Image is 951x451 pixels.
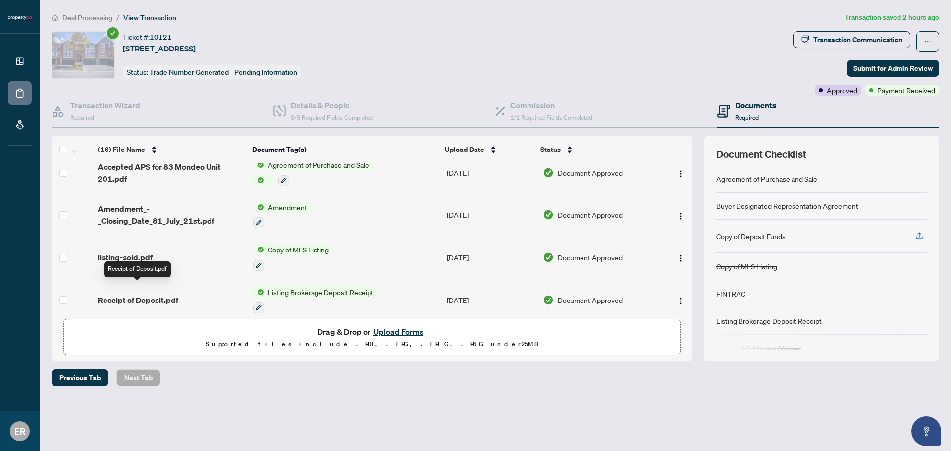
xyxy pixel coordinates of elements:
span: Trade Number Generated - Pending Information [150,68,297,77]
span: Deal Processing [62,13,112,22]
div: FINTRAC [716,288,745,299]
img: Status Icon [253,159,264,170]
button: Logo [673,250,688,265]
p: Supported files include .PDF, .JPG, .JPEG, .PNG under 25 MB [70,338,674,350]
span: Agreement of Purchase and Sale [264,159,373,170]
div: Agreement of Purchase and Sale [716,173,817,184]
span: Amendment [264,202,311,213]
span: 1/1 Required Fields Completed [510,114,592,121]
button: Status IconAgreement of Purchase and SaleStatus Icon- [253,159,373,186]
div: Copy of MLS Listing [716,261,777,272]
span: listing-sold.pdf [98,251,153,263]
span: Listing Brokerage Deposit Receipt [264,287,377,298]
img: Logo [677,297,685,305]
span: 10121 [150,33,172,42]
span: Document Approved [558,295,623,305]
button: Status IconListing Brokerage Deposit Receipt [253,287,377,313]
span: Status [540,144,561,155]
span: - [264,175,274,186]
button: Status IconAmendment [253,202,311,229]
img: Document Status [543,252,554,263]
button: Logo [673,292,688,308]
span: ellipsis [924,38,931,45]
td: [DATE] [443,151,539,194]
button: Logo [673,207,688,223]
th: Upload Date [441,136,536,163]
span: Document Checklist [716,148,806,161]
td: [DATE] [443,279,539,321]
h4: Details & People [291,100,373,111]
span: Copy of MLS Listing [264,244,333,255]
button: Submit for Admin Review [847,60,939,77]
div: Receipt of Deposit.pdf [104,261,171,277]
button: Status IconCopy of MLS Listing [253,244,333,271]
img: Logo [677,170,685,178]
button: Transaction Communication [793,31,910,48]
h4: Transaction Wizard [70,100,140,111]
img: IMG-E12144885_1.jpg [52,32,114,78]
span: (16) File Name [98,144,145,155]
th: Document Tag(s) [248,136,441,163]
button: Logo [673,165,688,181]
div: Ticket #: [123,31,172,43]
button: Upload Forms [370,325,426,338]
button: Open asap [911,416,941,446]
th: (16) File Name [94,136,248,163]
div: Listing Brokerage Deposit Receipt [716,315,822,326]
img: Status Icon [253,175,264,186]
span: ER [14,424,26,438]
img: Logo [677,212,685,220]
span: Receipt of Deposit.pdf [98,294,178,306]
img: logo [8,15,32,21]
td: [DATE] [443,194,539,237]
button: Previous Tab [52,369,108,386]
span: Document Approved [558,209,623,220]
span: Document Approved [558,252,623,263]
span: Approved [827,85,857,96]
img: Document Status [543,167,554,178]
span: Required [735,114,759,121]
img: Status Icon [253,244,264,255]
button: Next Tab [116,369,160,386]
td: [DATE] [443,236,539,279]
span: Submit for Admin Review [853,60,933,76]
img: Status Icon [253,287,264,298]
span: Payment Received [877,85,935,96]
img: Document Status [543,295,554,305]
th: Status [536,136,656,163]
span: Document Approved [558,167,623,178]
img: Logo [677,254,685,262]
span: Drag & Drop or [317,325,426,338]
div: Copy of Deposit Funds [716,231,786,242]
span: Accepted APS for 83 Mondeo Unit 201.pdf [98,161,245,185]
article: Transaction saved 2 hours ago [845,12,939,23]
span: View Transaction [123,13,176,22]
span: home [52,14,58,21]
span: Drag & Drop orUpload FormsSupported files include .PDF, .JPG, .JPEG, .PNG under25MB [64,319,680,356]
img: Status Icon [253,202,264,213]
span: Required [70,114,94,121]
h4: Documents [735,100,776,111]
img: Document Status [543,209,554,220]
span: Upload Date [445,144,484,155]
div: Transaction Communication [813,32,902,48]
li: / [116,12,119,23]
h4: Commission [510,100,592,111]
span: 3/3 Required Fields Completed [291,114,373,121]
span: Previous Tab [59,370,101,386]
div: Buyer Designated Representation Agreement [716,200,858,211]
span: [STREET_ADDRESS] [123,43,196,54]
span: Amendment_-_Closing_Date_81_July_21st.pdf [98,203,245,227]
div: Status: [123,65,301,79]
span: check-circle [107,27,119,39]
